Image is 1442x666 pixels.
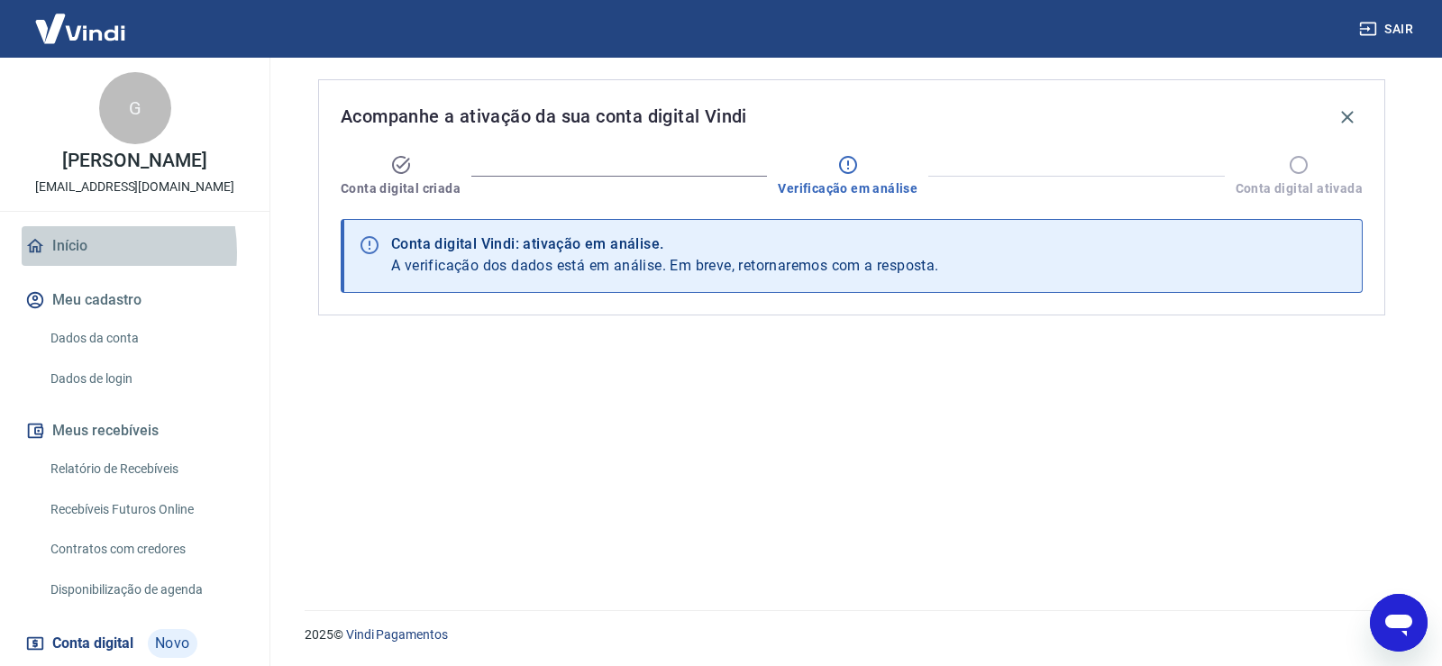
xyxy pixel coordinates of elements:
a: Relatório de Recebíveis [43,451,248,488]
span: Acompanhe a ativação da sua conta digital Vindi [341,102,747,131]
button: Sair [1355,13,1420,46]
div: Conta digital Vindi: ativação em análise. [391,233,939,255]
a: Dados da conta [43,320,248,357]
img: Vindi [22,1,139,56]
span: Novo [148,629,197,658]
p: [PERSON_NAME] [62,151,206,170]
a: Início [22,226,248,266]
a: Conta digitalNovo [22,622,248,665]
button: Meus recebíveis [22,411,248,451]
span: Conta digital criada [341,179,461,197]
a: Dados de login [43,360,248,397]
iframe: Botão para abrir a janela de mensagens [1370,594,1428,652]
span: Conta digital [52,631,133,656]
a: Contratos com credores [43,531,248,568]
span: Verificação em análise [778,179,917,197]
div: G [99,72,171,144]
p: [EMAIL_ADDRESS][DOMAIN_NAME] [35,178,234,196]
span: A verificação dos dados está em análise. Em breve, retornaremos com a resposta. [391,257,939,274]
a: Recebíveis Futuros Online [43,491,248,528]
p: 2025 © [305,625,1399,644]
button: Meu cadastro [22,280,248,320]
a: Disponibilização de agenda [43,571,248,608]
span: Conta digital ativada [1236,179,1363,197]
a: Vindi Pagamentos [346,627,448,642]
